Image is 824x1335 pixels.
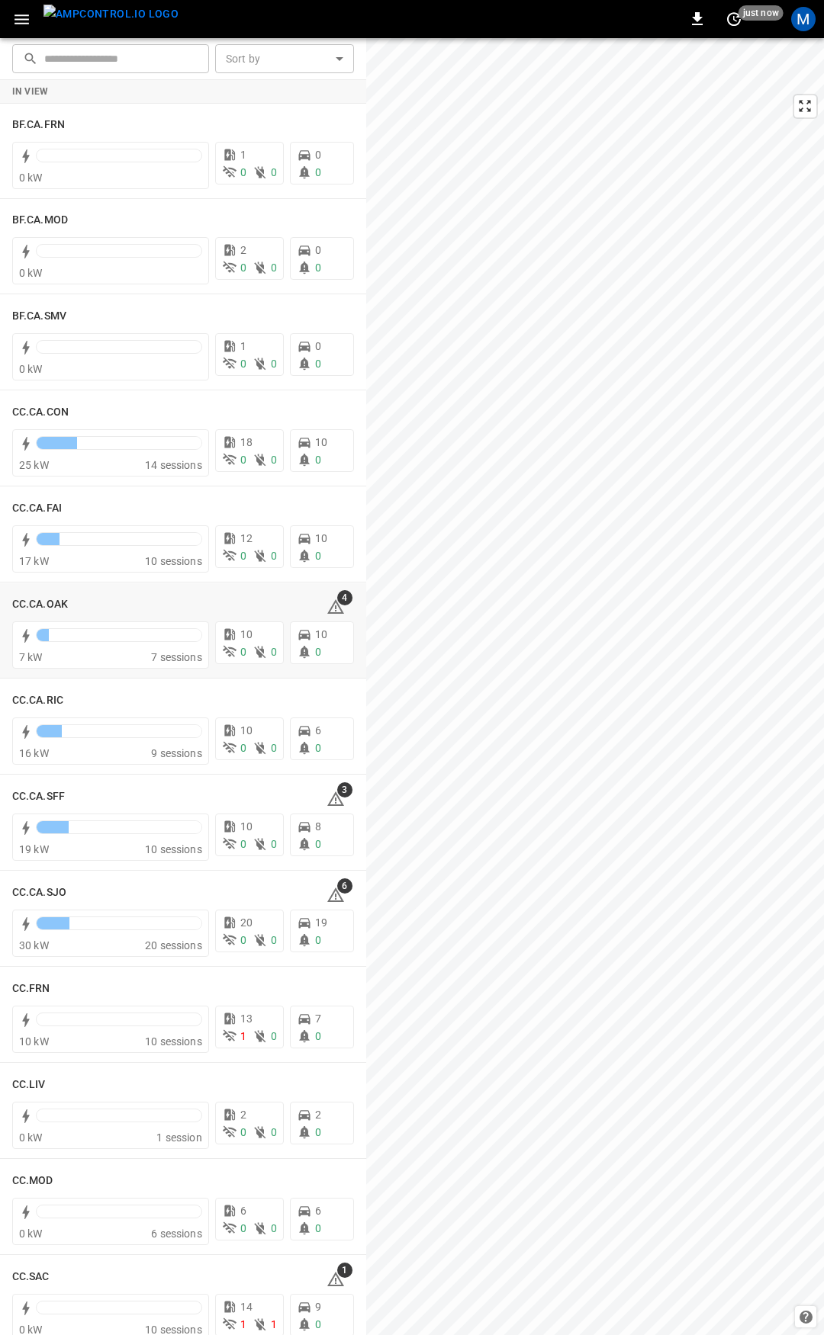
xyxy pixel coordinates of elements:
span: 0 [240,358,246,370]
img: ampcontrol.io logo [43,5,179,24]
span: 0 [315,244,321,256]
canvas: Map [366,38,824,1335]
span: 0 [315,358,321,370]
span: 0 [271,262,277,274]
button: set refresh interval [722,7,746,31]
span: 0 [271,1222,277,1234]
span: 0 [271,166,277,178]
span: 0 [240,838,246,850]
span: 0 [271,550,277,562]
span: 10 kW [19,1035,49,1048]
span: 0 [271,1126,277,1138]
span: 0 [271,934,277,946]
span: 0 [315,1126,321,1138]
h6: CC.CA.SJO [12,884,66,901]
span: 14 [240,1301,253,1313]
span: 0 [271,454,277,466]
span: 20 sessions [145,939,202,952]
span: 0 kW [19,172,43,184]
span: 10 [315,628,327,640]
span: 7 kW [19,651,43,663]
span: 1 [240,149,246,161]
span: 0 [315,340,321,352]
span: 0 [271,742,277,754]
span: 0 [240,166,246,178]
span: 10 sessions [145,843,202,855]
span: 30 kW [19,939,49,952]
span: 0 [240,934,246,946]
span: 0 [271,358,277,370]
span: 19 kW [19,843,49,855]
h6: CC.CA.FAI [12,500,62,517]
span: 0 [240,1222,246,1234]
h6: CC.LIV [12,1077,46,1093]
strong: In View [12,86,49,97]
span: 6 [240,1205,246,1217]
span: 18 [240,436,253,448]
span: 0 kW [19,363,43,375]
span: 6 [315,724,321,736]
span: 0 [271,646,277,658]
span: 1 [240,1318,246,1330]
span: 0 [315,1030,321,1042]
span: 0 kW [19,1131,43,1144]
span: 2 [315,1109,321,1121]
span: just now [739,5,784,21]
span: 0 [315,646,321,658]
span: 2 [240,1109,246,1121]
span: 6 [337,878,352,894]
span: 0 [315,1318,321,1330]
span: 0 [315,1222,321,1234]
h6: CC.MOD [12,1173,53,1189]
span: 7 sessions [151,651,202,663]
span: 0 [240,454,246,466]
span: 2 [240,244,246,256]
span: 0 [315,149,321,161]
span: 0 [240,742,246,754]
h6: CC.SAC [12,1269,50,1285]
h6: CC.CA.CON [12,404,69,421]
span: 9 sessions [151,747,202,759]
span: 10 [315,436,327,448]
span: 10 sessions [145,555,202,567]
span: 1 [240,340,246,352]
span: 20 [240,916,253,929]
span: 0 [271,1030,277,1042]
h6: BF.CA.FRN [12,117,65,133]
span: 0 [315,742,321,754]
span: 13 [240,1012,253,1025]
span: 17 kW [19,555,49,567]
span: 0 [315,838,321,850]
span: 0 [315,454,321,466]
span: 0 [240,646,246,658]
span: 0 [315,934,321,946]
span: 0 [315,262,321,274]
span: 0 kW [19,267,43,279]
span: 10 [240,724,253,736]
span: 4 [337,590,352,605]
span: 0 [315,550,321,562]
span: 1 session [156,1131,201,1144]
h6: CC.CA.RIC [12,692,63,709]
span: 6 [315,1205,321,1217]
h6: BF.CA.MOD [12,212,68,229]
span: 0 [271,838,277,850]
h6: BF.CA.SMV [12,308,66,325]
span: 1 [240,1030,246,1042]
span: 0 [240,1126,246,1138]
span: 25 kW [19,459,49,471]
span: 0 kW [19,1227,43,1240]
span: 10 [240,628,253,640]
span: 19 [315,916,327,929]
h6: CC.CA.OAK [12,596,68,613]
span: 0 [240,550,246,562]
span: 1 [337,1263,352,1278]
h6: CC.CA.SFF [12,788,65,805]
span: 9 [315,1301,321,1313]
span: 0 [240,262,246,274]
span: 8 [315,820,321,833]
span: 7 [315,1012,321,1025]
span: 12 [240,532,253,544]
span: 10 [315,532,327,544]
span: 0 [315,166,321,178]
